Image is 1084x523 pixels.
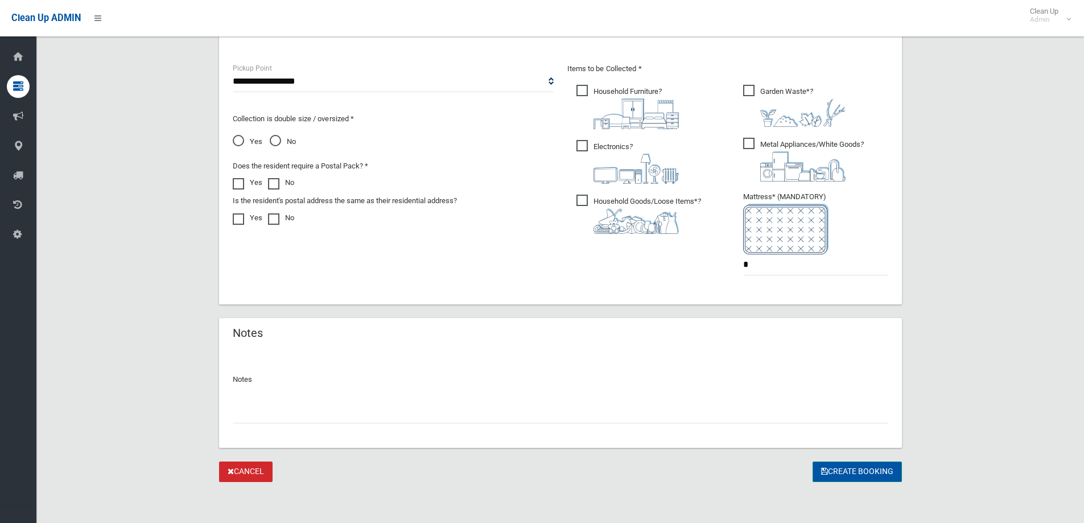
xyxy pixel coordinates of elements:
[1024,7,1070,24] span: Clean Up
[743,138,864,182] span: Metal Appliances/White Goods
[233,373,888,386] p: Notes
[743,192,888,254] span: Mattress* (MANDATORY)
[233,194,457,208] label: Is the resident's postal address the same as their residential address?
[593,98,679,129] img: aa9efdbe659d29b613fca23ba79d85cb.png
[233,159,368,173] label: Does the resident require a Postal Pack? *
[233,135,262,149] span: Yes
[813,462,902,483] button: Create Booking
[593,87,679,129] i: ?
[593,142,679,184] i: ?
[270,135,296,149] span: No
[576,195,701,234] span: Household Goods/Loose Items*
[219,462,273,483] a: Cancel
[743,204,829,254] img: e7408bece873d2c1783593a074e5cb2f.png
[593,197,701,234] i: ?
[593,154,679,184] img: 394712a680b73dbc3d2a6a3a7ffe5a07.png
[11,13,81,23] span: Clean Up ADMIN
[567,62,888,76] p: Items to be Collected *
[268,176,294,190] label: No
[233,211,262,225] label: Yes
[760,151,846,182] img: 36c1b0289cb1767239cdd3de9e694f19.png
[576,85,679,129] span: Household Furniture
[268,211,294,225] label: No
[743,85,846,127] span: Garden Waste*
[233,112,554,126] p: Collection is double size / oversized *
[219,322,277,344] header: Notes
[760,87,846,127] i: ?
[760,98,846,127] img: 4fd8a5c772b2c999c83690221e5242e0.png
[576,140,679,184] span: Electronics
[233,176,262,190] label: Yes
[760,140,864,182] i: ?
[1030,15,1058,24] small: Admin
[593,208,679,234] img: b13cc3517677393f34c0a387616ef184.png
